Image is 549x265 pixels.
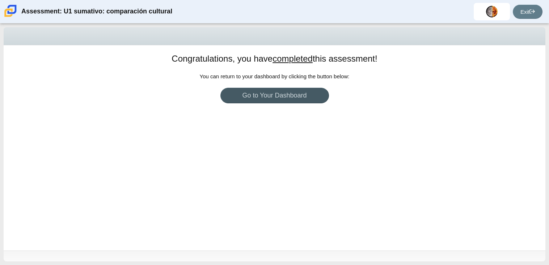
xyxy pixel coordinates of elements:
span: You can return to your dashboard by clicking the button below: [200,73,350,79]
a: Carmen School of Science & Technology [3,13,18,20]
a: Go to Your Dashboard [220,88,329,103]
img: Carmen School of Science & Technology [3,3,18,18]
h1: Congratulations, you have this assessment! [172,53,377,65]
img: erick.aguilera-per.Ar2lp4 [486,6,498,17]
div: Assessment: U1 sumativo: comparación cultural [21,3,172,20]
a: Exit [513,5,542,19]
u: completed [273,54,313,63]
